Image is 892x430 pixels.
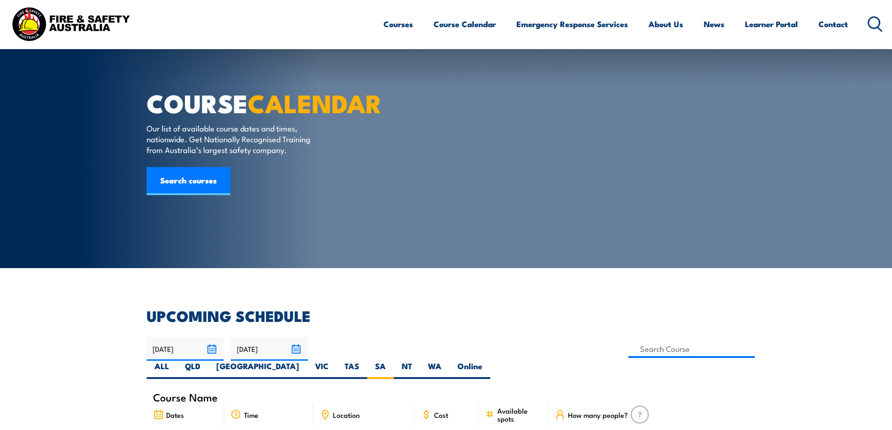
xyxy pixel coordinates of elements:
[420,361,450,379] label: WA
[147,167,230,195] a: Search courses
[818,12,848,36] a: Contact
[153,393,218,401] span: Course Name
[147,123,317,155] p: Our list of available course dates and times, nationwide. Get Nationally Recognised Training from...
[649,12,683,36] a: About Us
[628,340,755,358] input: Search Course
[333,411,360,419] span: Location
[367,361,394,379] label: SA
[383,12,413,36] a: Courses
[337,361,367,379] label: TAS
[177,361,208,379] label: QLD
[244,411,258,419] span: Time
[208,361,307,379] label: [GEOGRAPHIC_DATA]
[704,12,724,36] a: News
[434,12,496,36] a: Course Calendar
[307,361,337,379] label: VIC
[745,12,798,36] a: Learner Portal
[147,309,746,322] h2: UPCOMING SCHEDULE
[394,361,420,379] label: NT
[231,337,308,361] input: To date
[147,361,177,379] label: ALL
[147,92,378,114] h1: COURSE
[516,12,628,36] a: Emergency Response Services
[166,411,184,419] span: Dates
[434,411,448,419] span: Cost
[248,83,382,122] strong: CALENDAR
[147,337,224,361] input: From date
[568,411,628,419] span: How many people?
[497,407,542,423] span: Available spots
[450,361,490,379] label: Online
